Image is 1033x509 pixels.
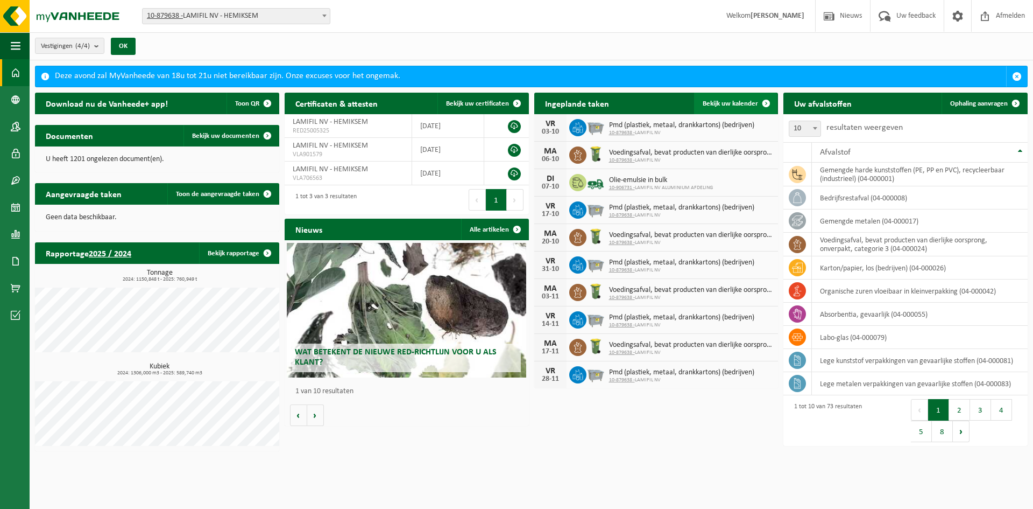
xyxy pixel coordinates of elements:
[609,231,773,240] span: Voedingsafval, bevat producten van dierlijke oorsprong, onverpakt, categorie 3
[40,363,279,376] h3: Kubiek
[176,191,259,198] span: Toon de aangevraagde taken
[609,121,754,130] span: Pmd (plastiek, metaal, drankkartons) (bedrijven)
[970,399,991,421] button: 3
[789,121,820,136] span: 10
[586,282,605,301] img: WB-0140-HPE-GN-50
[812,233,1028,256] td: voedingsafval, bevat producten van dierlijke oorsprong, onverpakt, categorie 3 (04-000024)
[486,189,507,211] button: 1
[35,242,142,263] h2: Rapportage
[609,377,635,383] tcxspan: Call 10-879638 - via 3CX
[609,212,754,219] span: LAMIFIL NV
[540,175,561,183] div: DI
[609,313,754,322] span: Pmd (plastiek, metaal, drankkartons) (bedrijven)
[41,38,90,54] span: Vestigingen
[609,341,773,350] span: Voedingsafval, bevat producten van dierlijke oorsprong, onverpakt, categorie 3
[950,100,1008,107] span: Ophaling aanvragen
[609,149,773,157] span: Voedingsafval, bevat producten van dierlijke oorsprong, onverpakt, categorie 3
[293,127,404,135] span: RED25005325
[167,183,278,205] a: Toon de aangevraagde taken
[293,150,404,159] span: VLA901579
[540,229,561,238] div: MA
[540,211,561,218] div: 17-10
[235,100,259,107] span: Toon QR
[540,128,561,136] div: 03-10
[609,204,754,212] span: Pmd (plastiek, metaal, drankkartons) (bedrijven)
[142,8,330,24] span: 10-879638 - LAMIFIL NV - HEMIKSEM
[694,93,777,114] a: Bekijk uw kalender
[55,66,1006,87] div: Deze avond zal MyVanheede van 18u tot 21u niet bereikbaar zijn. Onze excuses voor het ongemak.
[540,147,561,156] div: MA
[932,421,953,442] button: 8
[609,322,754,329] span: LAMIFIL NV
[46,214,268,221] p: Geen data beschikbaar.
[609,368,754,377] span: Pmd (plastiek, metaal, drankkartons) (bedrijven)
[540,339,561,348] div: MA
[609,240,635,246] tcxspan: Call 10-879638 - via 3CX
[540,266,561,273] div: 31-10
[295,388,523,395] p: 1 van 10 resultaten
[609,267,635,273] tcxspan: Call 10-879638 - via 3CX
[192,133,259,140] span: Bekijk uw documenten
[911,399,928,421] button: Previous
[293,174,404,183] span: VLA706563
[949,399,970,421] button: 2
[783,93,862,114] h2: Uw afvalstoffen
[826,123,903,132] label: resultaten weergeven
[412,138,484,162] td: [DATE]
[812,372,1028,395] td: lege metalen verpakkingen van gevaarlijke stoffen (04-000083)
[143,9,330,24] span: 10-879638 - LAMIFIL NV - HEMIKSEM
[911,421,932,442] button: 5
[540,238,561,246] div: 20-10
[609,157,773,164] span: LAMIFIL NV
[285,219,333,240] h2: Nieuws
[540,312,561,320] div: VR
[586,117,605,136] img: WB-2500-GAL-GY-01
[609,259,754,267] span: Pmd (plastiek, metaal, drankkartons) (bedrijven)
[75,43,90,50] count: (4/4)
[412,162,484,185] td: [DATE]
[789,398,862,443] div: 1 tot 10 van 73 resultaten
[295,348,497,367] span: Wat betekent de nieuwe RED-richtlijn voor u als klant?
[586,200,605,218] img: WB-2500-GAL-GY-01
[586,172,605,191] img: BL-LQ-LV
[609,267,754,274] span: LAMIFIL NV
[820,148,851,157] span: Afvalstof
[147,12,183,20] tcxspan: Call 10-879638 - via 3CX
[293,165,368,173] span: LAMIFIL NV - HEMIKSEM
[586,255,605,273] img: WB-2500-GAL-GY-01
[812,349,1028,372] td: lege kunststof verpakkingen van gevaarlijke stoffen (04-000081)
[812,186,1028,210] td: bedrijfsrestafval (04-000008)
[812,280,1028,303] td: organische zuren vloeibaar in kleinverpakking (04-000042)
[540,156,561,163] div: 06-10
[307,405,324,426] button: Volgende
[183,125,278,147] a: Bekijk uw documenten
[507,189,523,211] button: Next
[540,257,561,266] div: VR
[812,303,1028,326] td: absorbentia, gevaarlijk (04-000055)
[586,310,605,328] img: WB-2500-GAL-GY-01
[35,38,104,54] button: Vestigingen(4/4)
[586,145,605,163] img: WB-0140-HPE-GN-50
[40,371,279,376] span: 2024: 1306,000 m3 - 2025: 589,740 m3
[812,163,1028,186] td: gemengde harde kunststoffen (PE, PP en PVC), recycleerbaar (industrieel) (04-000001)
[540,375,561,383] div: 28-11
[540,183,561,191] div: 07-10
[46,156,268,163] p: U heeft 1201 ongelezen document(en).
[609,130,754,136] span: LAMIFIL NV
[540,293,561,301] div: 03-11
[40,269,279,282] h3: Tonnage
[285,93,388,114] h2: Certificaten & attesten
[540,202,561,211] div: VR
[287,243,526,378] a: Wat betekent de nieuwe RED-richtlijn voor u als klant?
[35,183,132,204] h2: Aangevraagde taken
[586,365,605,383] img: WB-2500-GAL-GY-01
[928,399,949,421] button: 1
[35,125,104,146] h2: Documenten
[812,210,1028,233] td: gemengde metalen (04-000017)
[540,320,561,328] div: 14-11
[942,93,1027,114] a: Ophaling aanvragen
[609,185,713,191] span: LAMIFIL NV ALUMINIUM AFDELING
[609,350,635,355] tcxspan: Call 10-879638 - via 3CX
[953,421,970,442] button: Next
[609,295,773,301] span: LAMIFIL NV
